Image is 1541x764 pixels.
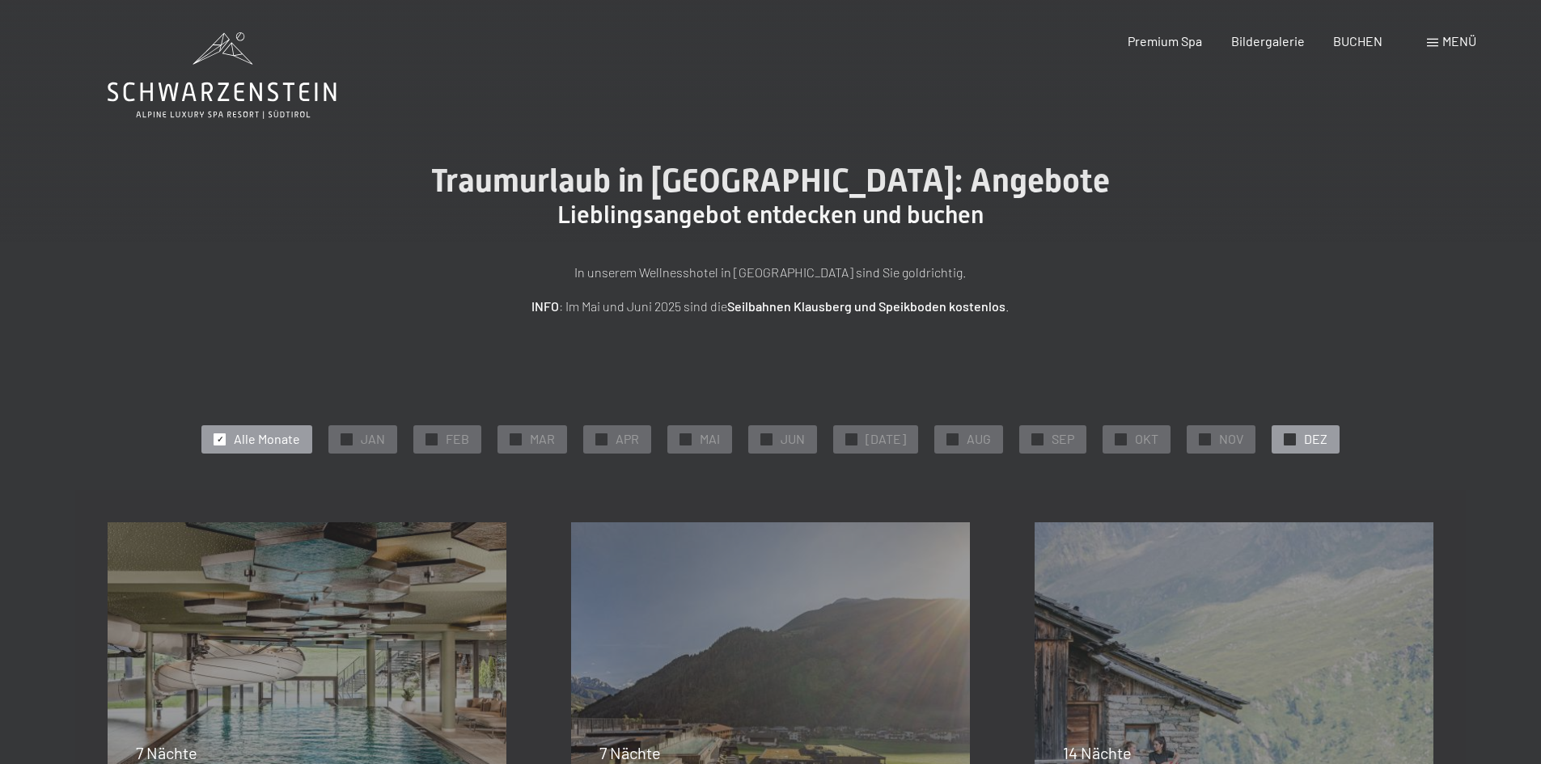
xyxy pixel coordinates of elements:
[1135,430,1158,448] span: OKT
[599,433,605,445] span: ✓
[1128,33,1202,49] a: Premium Spa
[431,162,1110,200] span: Traumurlaub in [GEOGRAPHIC_DATA]: Angebote
[616,430,639,448] span: APR
[366,296,1175,317] p: : Im Mai und Juni 2025 sind die .
[429,433,435,445] span: ✓
[531,298,559,314] strong: INFO
[234,430,300,448] span: Alle Monate
[361,430,385,448] span: JAN
[849,433,855,445] span: ✓
[866,430,906,448] span: [DATE]
[1035,433,1041,445] span: ✓
[764,433,770,445] span: ✓
[557,200,984,229] span: Lieblingsangebot entdecken und buchen
[1442,33,1476,49] span: Menü
[513,433,519,445] span: ✓
[1287,433,1293,445] span: ✓
[344,433,350,445] span: ✓
[967,430,991,448] span: AUG
[136,743,197,762] span: 7 Nächte
[700,430,720,448] span: MAI
[683,433,689,445] span: ✓
[1304,430,1327,448] span: DEZ
[1202,433,1209,445] span: ✓
[530,430,555,448] span: MAR
[599,743,661,762] span: 7 Nächte
[217,433,223,445] span: ✓
[1063,743,1132,762] span: 14 Nächte
[446,430,469,448] span: FEB
[1231,33,1305,49] a: Bildergalerie
[1219,430,1243,448] span: NOV
[1052,430,1074,448] span: SEP
[781,430,805,448] span: JUN
[950,433,956,445] span: ✓
[727,298,1005,314] strong: Seilbahnen Klausberg und Speikboden kostenlos
[366,262,1175,283] p: In unserem Wellnesshotel in [GEOGRAPHIC_DATA] sind Sie goldrichtig.
[1333,33,1382,49] a: BUCHEN
[1118,433,1124,445] span: ✓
